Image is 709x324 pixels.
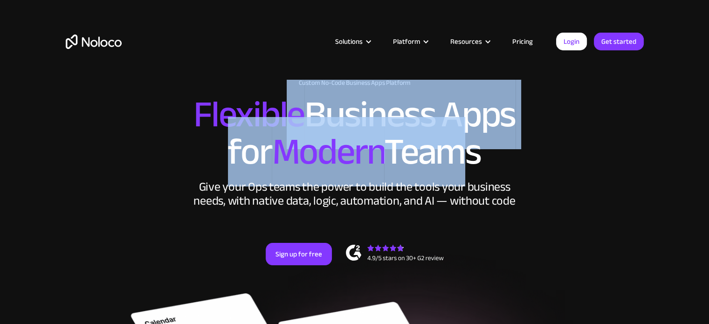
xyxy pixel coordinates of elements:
[501,35,544,48] a: Pricing
[439,35,501,48] div: Resources
[266,243,332,265] a: Sign up for free
[66,34,122,49] a: home
[193,80,304,149] span: Flexible
[393,35,420,48] div: Platform
[556,33,587,50] a: Login
[192,180,518,208] div: Give your Ops teams the power to build the tools your business needs, with native data, logic, au...
[594,33,644,50] a: Get started
[381,35,439,48] div: Platform
[450,35,482,48] div: Resources
[66,96,644,171] h2: Business Apps for Teams
[335,35,363,48] div: Solutions
[272,117,384,186] span: Modern
[324,35,381,48] div: Solutions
